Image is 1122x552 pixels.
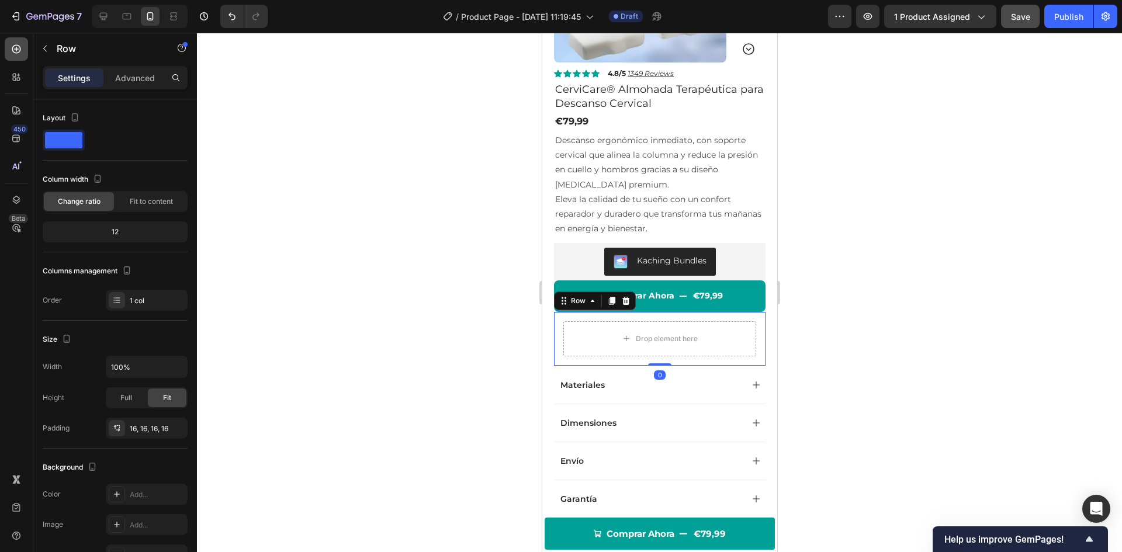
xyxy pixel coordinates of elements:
[43,295,62,305] div: Order
[130,489,185,500] div: Add...
[130,423,185,434] div: 16, 16, 16, 16
[11,124,28,134] div: 450
[220,5,268,28] div: Undo/Redo
[1044,5,1093,28] button: Publish
[621,11,638,22] span: Draft
[43,110,82,126] div: Layout
[43,489,61,499] div: Color
[57,41,156,55] p: Row
[884,5,996,28] button: 1 product assigned
[1011,12,1030,22] span: Save
[43,172,105,188] div: Column width
[43,519,63,530] div: Image
[43,362,62,372] div: Width
[9,214,28,223] div: Beta
[130,296,185,306] div: 1 col
[944,534,1082,545] span: Help us improve GemPages!
[894,11,970,23] span: 1 product assigned
[58,72,91,84] p: Settings
[43,263,134,279] div: Columns management
[461,11,581,23] span: Product Page - [DATE] 11:19:45
[120,393,132,403] span: Full
[1054,11,1083,23] div: Publish
[45,224,185,240] div: 12
[43,393,64,403] div: Height
[106,356,187,377] input: Auto
[5,5,87,28] button: 7
[944,532,1096,546] button: Show survey - Help us improve GemPages!
[43,332,74,348] div: Size
[130,196,173,207] span: Fit to content
[1001,5,1040,28] button: Save
[456,11,459,23] span: /
[58,196,101,207] span: Change ratio
[1082,495,1110,523] div: Open Intercom Messenger
[163,393,171,403] span: Fit
[43,460,99,475] div: Background
[43,423,70,433] div: Padding
[130,520,185,530] div: Add...
[542,33,777,552] iframe: Design area
[115,72,155,84] p: Advanced
[77,9,82,23] p: 7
